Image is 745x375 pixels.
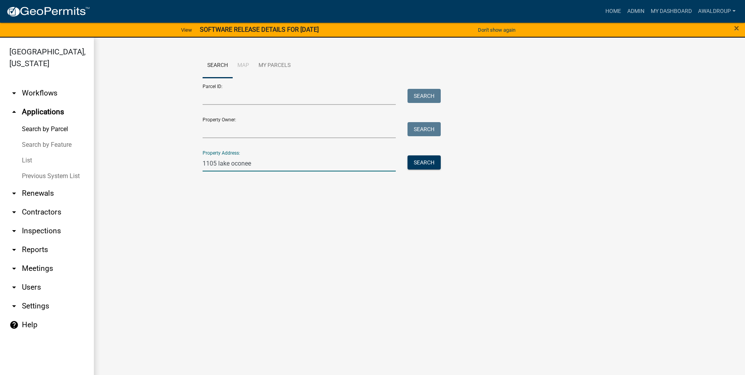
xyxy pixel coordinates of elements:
i: arrow_drop_down [9,264,19,273]
button: Search [408,89,441,103]
span: × [734,23,739,34]
i: help [9,320,19,330]
button: Close [734,23,739,33]
a: View [178,23,195,36]
a: Search [203,53,233,78]
button: Don't show again [475,23,519,36]
i: arrow_drop_down [9,245,19,254]
a: My Parcels [254,53,295,78]
button: Search [408,155,441,169]
a: My Dashboard [648,4,695,19]
a: Home [602,4,624,19]
i: arrow_drop_down [9,283,19,292]
button: Search [408,122,441,136]
a: Admin [624,4,648,19]
i: arrow_drop_down [9,226,19,236]
i: arrow_drop_down [9,301,19,311]
i: arrow_drop_down [9,189,19,198]
i: arrow_drop_down [9,88,19,98]
strong: SOFTWARE RELEASE DETAILS FOR [DATE] [200,26,319,33]
i: arrow_drop_up [9,107,19,117]
i: arrow_drop_down [9,207,19,217]
a: awaldroup [695,4,739,19]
